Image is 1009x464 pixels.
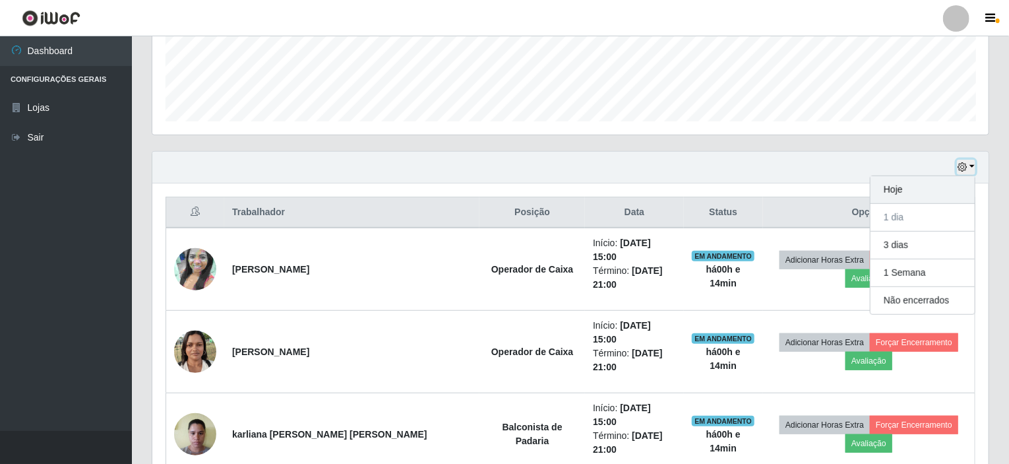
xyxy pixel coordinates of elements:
[232,429,427,440] strong: karliana [PERSON_NAME] [PERSON_NAME]
[224,197,479,228] th: Trabalhador
[845,352,892,370] button: Avaliação
[870,333,958,352] button: Forçar Encerramento
[593,401,676,429] li: Início:
[593,429,676,457] li: Término:
[845,434,892,453] button: Avaliação
[503,422,563,446] strong: Balconista de Padaria
[174,406,216,462] img: 1724425725266.jpeg
[593,403,651,427] time: [DATE] 15:00
[871,204,975,232] button: 1 dia
[491,347,574,357] strong: Operador de Caixa
[780,251,870,269] button: Adicionar Horas Extra
[585,197,684,228] th: Data
[174,323,216,380] img: 1720809249319.jpeg
[593,347,676,374] li: Término:
[479,197,585,228] th: Posição
[593,236,676,264] li: Início:
[763,197,975,228] th: Opções
[692,251,754,261] span: EM ANDAMENTO
[491,264,574,275] strong: Operador de Caixa
[593,264,676,292] li: Término:
[593,319,676,347] li: Início:
[706,347,741,371] strong: há 00 h e 14 min
[706,429,741,453] strong: há 00 h e 14 min
[692,416,754,426] span: EM ANDAMENTO
[871,287,975,314] button: Não encerrados
[232,347,309,357] strong: [PERSON_NAME]
[684,197,763,228] th: Status
[870,416,958,434] button: Forçar Encerramento
[232,264,309,275] strong: [PERSON_NAME]
[593,320,651,345] time: [DATE] 15:00
[22,10,80,26] img: CoreUI Logo
[780,416,870,434] button: Adicionar Horas Extra
[871,232,975,259] button: 3 dias
[845,269,892,288] button: Avaliação
[871,259,975,287] button: 1 Semana
[692,333,754,344] span: EM ANDAMENTO
[706,264,741,288] strong: há 00 h e 14 min
[871,176,975,204] button: Hoje
[174,232,216,307] img: 1650687338616.jpeg
[593,238,651,262] time: [DATE] 15:00
[780,333,870,352] button: Adicionar Horas Extra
